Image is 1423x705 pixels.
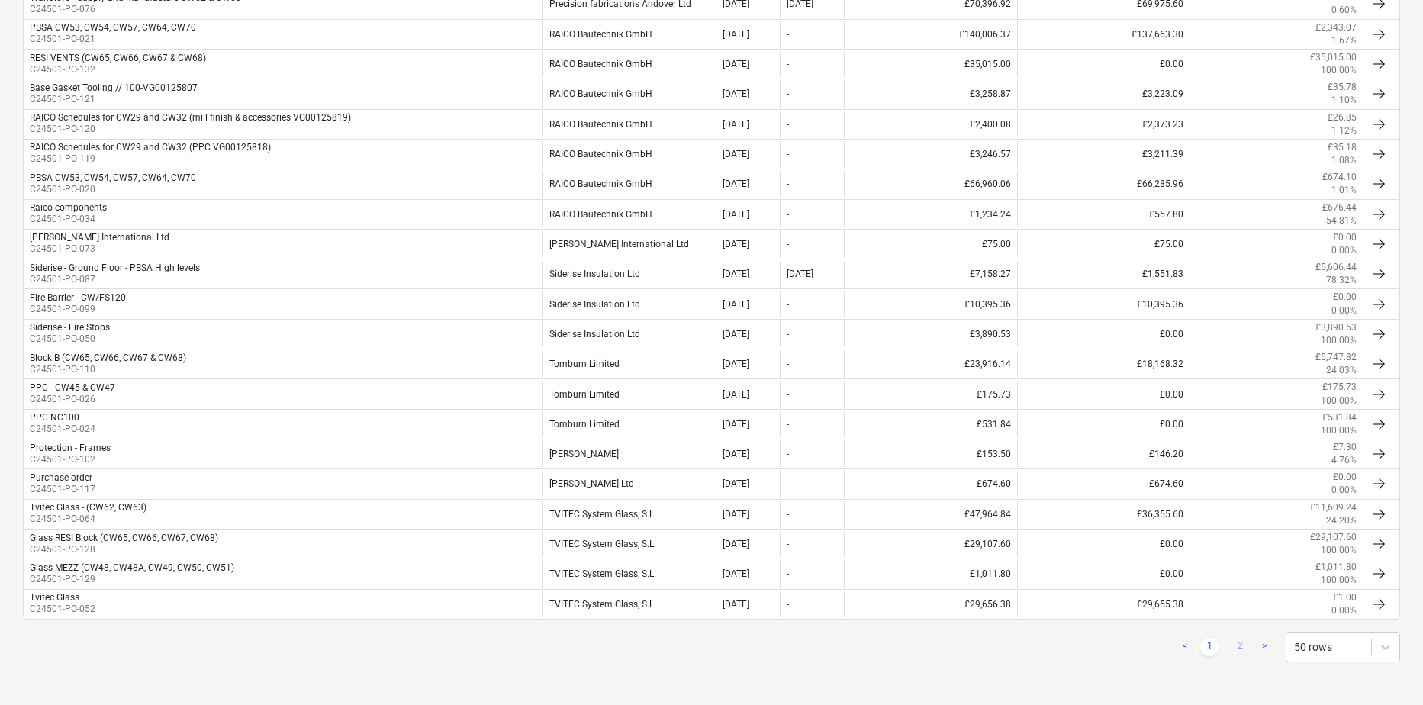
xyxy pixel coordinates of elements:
div: - [787,179,789,189]
p: C24501-PO-110 [30,363,186,376]
div: [DATE] [723,269,749,279]
div: £2,400.08 [844,111,1017,137]
p: £35.78 [1328,81,1357,94]
p: C24501-PO-102 [30,453,111,466]
p: C24501-PO-076 [30,3,241,16]
p: £26.85 [1328,111,1357,124]
div: TVITEC System Glass, S.L. [542,591,716,617]
p: C24501-PO-120 [30,123,351,136]
p: 24.03% [1326,364,1357,377]
div: [DATE] [723,209,749,220]
div: RESI VENTS (CW65, CW66, CW67 & CW68) [30,53,206,63]
p: 4.76% [1331,454,1357,467]
p: £0.00 [1333,471,1357,484]
div: - [787,209,789,220]
div: - [787,449,789,459]
p: 0.00% [1331,304,1357,317]
div: - [787,59,789,69]
p: £0.00 [1333,231,1357,244]
div: £10,395.36 [1017,291,1190,317]
div: Purchase order [30,472,92,483]
div: - [787,29,789,40]
p: C24501-PO-050 [30,333,110,346]
p: 0.00% [1331,604,1357,617]
div: RAICO Bautechnik GmbH [542,141,716,167]
div: - [787,239,789,249]
div: TVITEC System Glass, S.L. [542,501,716,527]
a: Previous page [1176,638,1194,656]
div: £1,011.80 [844,561,1017,587]
div: [DATE] [723,389,749,400]
div: £18,168.32 [1017,351,1190,377]
div: Tomburn Limited [542,381,716,407]
div: - [787,419,789,430]
p: 54.81% [1326,214,1357,227]
p: C24501-PO-117 [30,483,95,496]
p: £2,343.07 [1315,21,1357,34]
div: [DATE] [723,359,749,369]
div: RAICO Bautechnik GmbH [542,111,716,137]
div: - [787,359,789,369]
div: RAICO Bautechnik GmbH [542,171,716,197]
div: PPC - CW45 & CW47 [30,382,115,393]
div: PBSA CW53, CW54, CW57, CW64, CW70 [30,172,196,183]
p: C24501-PO-026 [30,393,115,406]
p: C24501-PO-132 [30,63,206,76]
div: Siderise - Fire Stops [30,322,110,333]
div: [DATE] [723,509,749,520]
p: 1.08% [1331,154,1357,167]
div: Glass MEZZ (CW48, CW48A, CW49, CW50, CW51) [30,562,234,573]
p: 0.00% [1331,244,1357,257]
p: £1,011.80 [1315,561,1357,574]
div: £3,211.39 [1017,141,1190,167]
p: 24.20% [1326,514,1357,527]
div: [PERSON_NAME] International Ltd [542,231,716,257]
div: Raico components [30,202,107,213]
div: Siderise Insulation Ltd [542,291,716,317]
div: £29,656.38 [844,591,1017,617]
p: £1.00 [1333,591,1357,604]
p: £11,609.24 [1310,501,1357,514]
div: £2,373.23 [1017,111,1190,137]
p: C24501-PO-073 [30,243,169,256]
p: 78.32% [1326,274,1357,287]
div: RAICO Bautechnik GmbH [542,201,716,227]
p: £175.73 [1322,381,1357,394]
div: [DATE] [723,419,749,430]
div: [DATE] [723,299,749,310]
div: [DATE] [787,269,813,279]
p: C24501-PO-024 [30,423,95,436]
div: [DATE] [723,329,749,340]
div: [DATE] [723,478,749,489]
div: RAICO Bautechnik GmbH [542,21,716,47]
div: £531.84 [844,411,1017,437]
p: C24501-PO-119 [30,153,271,166]
div: - [787,389,789,400]
p: 100.00% [1321,574,1357,587]
div: - [787,329,789,340]
div: Tvitec Glass [30,592,79,603]
div: Block B (CW65, CW66, CW67 & CW68) [30,352,186,363]
div: £674.60 [844,471,1017,497]
div: £66,960.06 [844,171,1017,197]
p: 100.00% [1321,334,1357,347]
p: £29,107.60 [1310,531,1357,544]
div: £3,258.87 [844,81,1017,107]
p: C24501-PO-064 [30,513,146,526]
div: Tomburn Limited [542,351,716,377]
p: £5,747.82 [1315,351,1357,364]
p: C24501-PO-121 [30,93,198,106]
p: 0.00% [1331,484,1357,497]
div: £36,355.60 [1017,501,1190,527]
p: £35,015.00 [1310,51,1357,64]
div: TVITEC System Glass, S.L. [542,561,716,587]
div: £0.00 [1017,51,1190,77]
div: £0.00 [1017,561,1190,587]
div: - [787,509,789,520]
div: RAICO Schedules for CW29 and CW32 (PPC VG00125818) [30,142,271,153]
div: [DATE] [723,239,749,249]
p: 100.00% [1321,424,1357,437]
p: C24501-PO-021 [30,33,196,46]
div: £35,015.00 [844,51,1017,77]
p: 1.67% [1331,34,1357,47]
